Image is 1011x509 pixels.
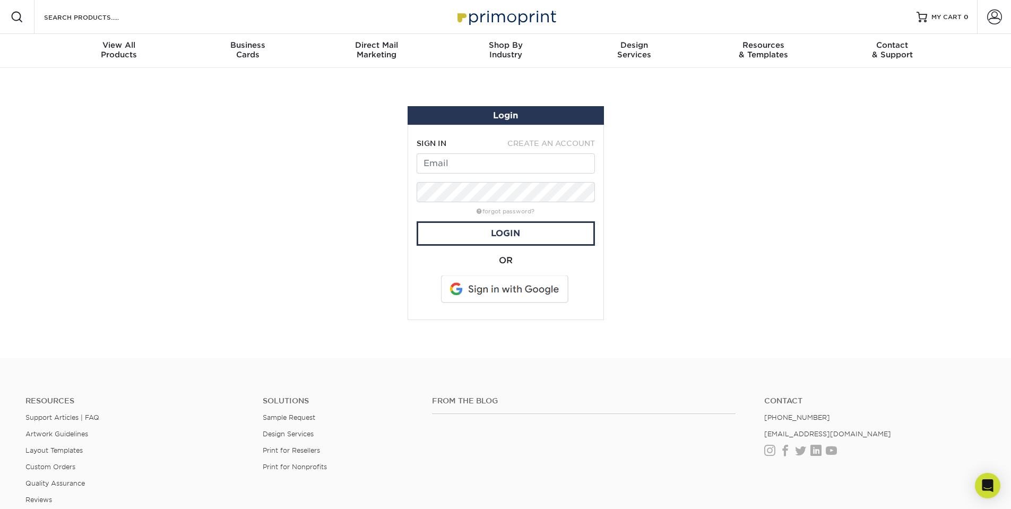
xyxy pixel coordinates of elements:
a: Design Services [263,430,314,438]
a: Custom Orders [25,463,75,471]
span: Direct Mail [312,40,441,50]
a: Support Articles | FAQ [25,413,99,421]
span: Design [570,40,699,50]
a: Print for Resellers [263,446,320,454]
span: CREATE AN ACCOUNT [507,139,595,148]
img: Primoprint [453,5,559,28]
a: Shop ByIndustry [441,34,570,68]
a: forgot password? [477,208,534,215]
span: Shop By [441,40,570,50]
a: [EMAIL_ADDRESS][DOMAIN_NAME] [764,430,891,438]
a: Reviews [25,496,52,504]
h1: Login [412,110,600,120]
div: Products [55,40,184,59]
div: Marketing [312,40,441,59]
span: SIGN IN [417,139,446,148]
a: Login [417,221,595,246]
h4: Solutions [263,396,416,406]
input: Email [417,153,595,174]
a: Direct MailMarketing [312,34,441,68]
a: View AllProducts [55,34,184,68]
a: [PHONE_NUMBER] [764,413,830,421]
span: MY CART [931,13,962,22]
div: Open Intercom Messenger [975,473,1000,498]
div: OR [417,254,595,267]
input: SEARCH PRODUCTS..... [43,11,146,23]
span: View All [55,40,184,50]
span: 0 [964,13,969,21]
div: Cards [183,40,312,59]
a: Artwork Guidelines [25,430,88,438]
a: DesignServices [570,34,699,68]
a: BusinessCards [183,34,312,68]
h4: Resources [25,396,247,406]
span: Contact [828,40,957,50]
h4: From the Blog [432,396,736,406]
a: Resources& Templates [699,34,828,68]
a: Print for Nonprofits [263,463,327,471]
a: Layout Templates [25,446,83,454]
a: Quality Assurance [25,479,85,487]
a: Contact& Support [828,34,957,68]
div: & Templates [699,40,828,59]
div: & Support [828,40,957,59]
a: Contact [764,396,986,406]
div: Industry [441,40,570,59]
div: Services [570,40,699,59]
a: Sample Request [263,413,315,421]
span: Resources [699,40,828,50]
span: Business [183,40,312,50]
